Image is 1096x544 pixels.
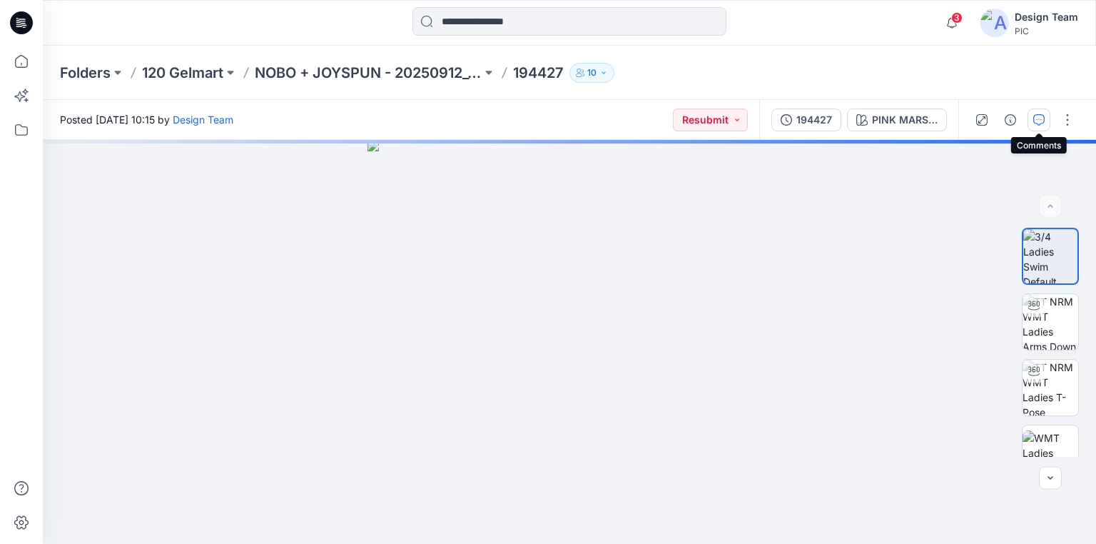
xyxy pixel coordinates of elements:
[1015,26,1078,36] div: PIC
[1023,294,1078,350] img: TT NRM WMT Ladies Arms Down
[1023,430,1078,475] img: WMT Ladies Swim Front
[173,114,233,126] a: Design Team
[980,9,1009,37] img: avatar
[796,112,832,128] div: 194427
[255,63,482,83] a: NOBO + JOYSPUN - 20250912_120_GC
[1015,9,1078,26] div: Design Team
[513,63,564,83] p: 194427
[951,12,963,24] span: 3
[872,112,938,128] div: PINK MARSHMALLOW
[771,109,841,131] button: 194427
[60,63,111,83] a: Folders
[1023,229,1077,283] img: 3/4 Ladies Swim Default
[847,109,947,131] button: PINK MARSHMALLOW
[367,140,771,544] img: eyJhbGciOiJIUzI1NiIsImtpZCI6IjAiLCJzbHQiOiJzZXMiLCJ0eXAiOiJKV1QifQ.eyJkYXRhIjp7InR5cGUiOiJzdG9yYW...
[142,63,223,83] a: 120 Gelmart
[587,65,597,81] p: 10
[999,109,1022,131] button: Details
[60,112,233,127] span: Posted [DATE] 10:15 by
[569,63,614,83] button: 10
[1023,360,1078,415] img: TT NRM WMT Ladies T-Pose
